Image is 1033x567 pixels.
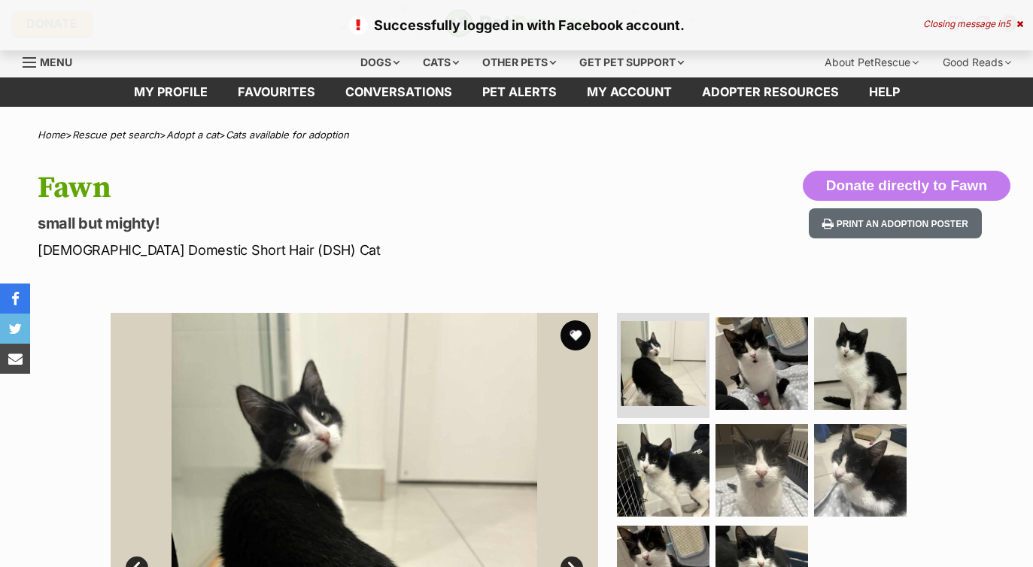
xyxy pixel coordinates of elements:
[814,424,907,517] img: Photo of Fawn
[617,424,709,517] img: Photo of Fawn
[23,47,83,74] a: Menu
[814,47,929,77] div: About PetRescue
[1005,18,1010,29] span: 5
[350,47,410,77] div: Dogs
[716,424,808,517] img: Photo of Fawn
[687,77,854,107] a: Adopter resources
[716,317,808,410] img: Photo of Fawn
[472,47,567,77] div: Other pets
[226,129,349,141] a: Cats available for adoption
[72,129,160,141] a: Rescue pet search
[809,208,982,239] button: Print an adoption poster
[223,77,330,107] a: Favourites
[854,77,915,107] a: Help
[932,47,1022,77] div: Good Reads
[412,47,469,77] div: Cats
[38,213,630,234] p: small but mighty!
[15,15,1018,35] p: Successfully logged in with Facebook account.
[40,56,72,68] span: Menu
[38,240,630,260] p: [DEMOGRAPHIC_DATA] Domestic Short Hair (DSH) Cat
[923,19,1023,29] div: Closing message in
[569,47,694,77] div: Get pet support
[119,77,223,107] a: My profile
[561,320,591,350] button: favourite
[814,317,907,410] img: Photo of Fawn
[572,77,687,107] a: My account
[803,171,1010,201] button: Donate directly to Fawn
[621,321,706,406] img: Photo of Fawn
[38,171,630,205] h1: Fawn
[330,77,467,107] a: conversations
[38,129,65,141] a: Home
[166,129,219,141] a: Adopt a cat
[467,77,572,107] a: Pet alerts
